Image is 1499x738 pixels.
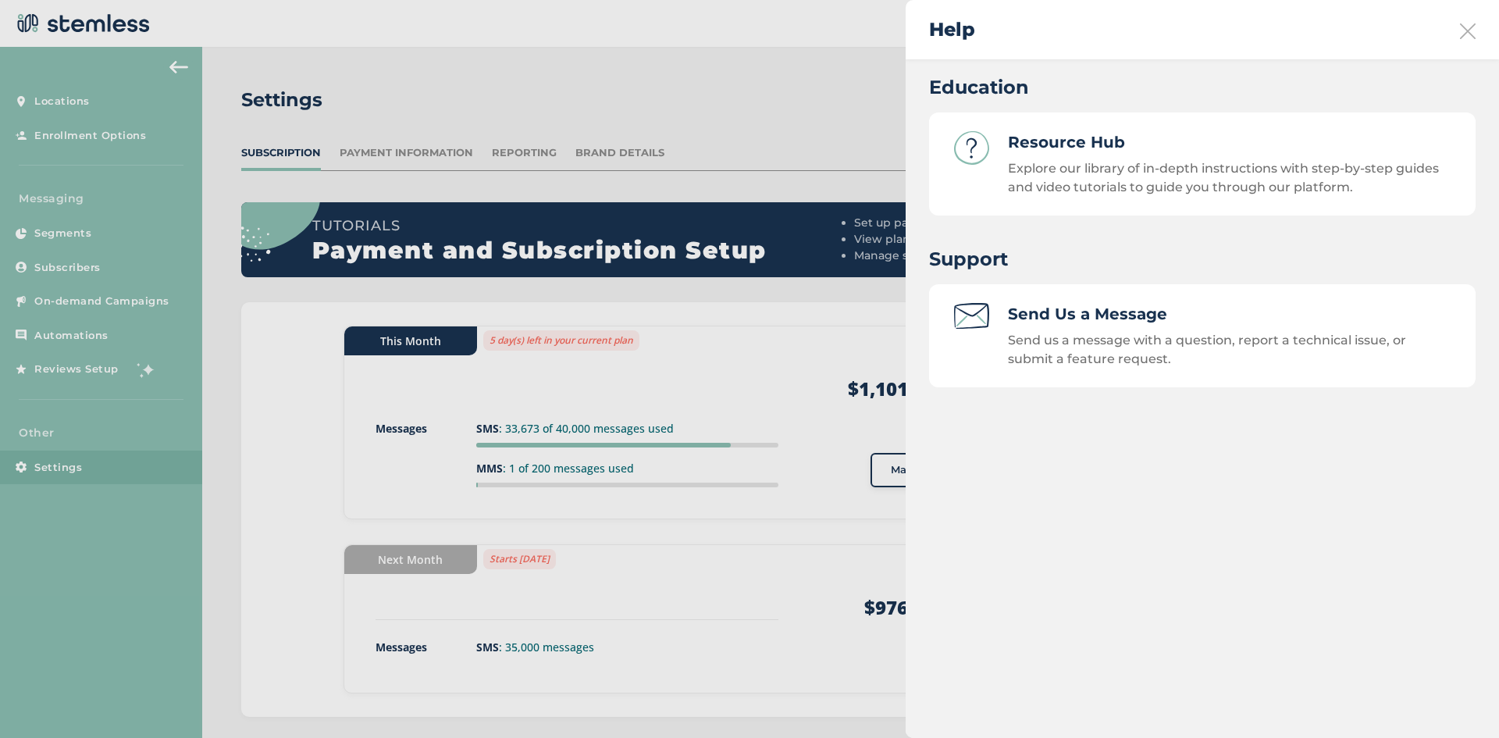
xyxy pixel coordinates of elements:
h2: Support [929,247,1476,272]
iframe: Chat Widget [1421,663,1499,738]
img: icon-help-dbd42c69.svg [954,131,989,165]
h3: Send Us a Message [1008,303,1451,325]
label: Send us a message with a question, report a technical issue, or submit a feature request. [1008,333,1406,366]
a: Resource HubExplore our library of in-depth instructions with step-by-step guides and video tutor... [929,112,1476,216]
a: Send Us a MessageSend us a message with a question, report a technical issue, or submit a feature... [929,284,1476,387]
label: Explore our library of in-depth instructions with step-by-step guides and video tutorials to guid... [1008,161,1439,194]
h3: Resource Hub [1008,131,1451,153]
h2: Help [929,16,975,44]
h2: Education [929,75,1476,100]
img: icon-help-contact-73802bff.svg [954,303,989,329]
